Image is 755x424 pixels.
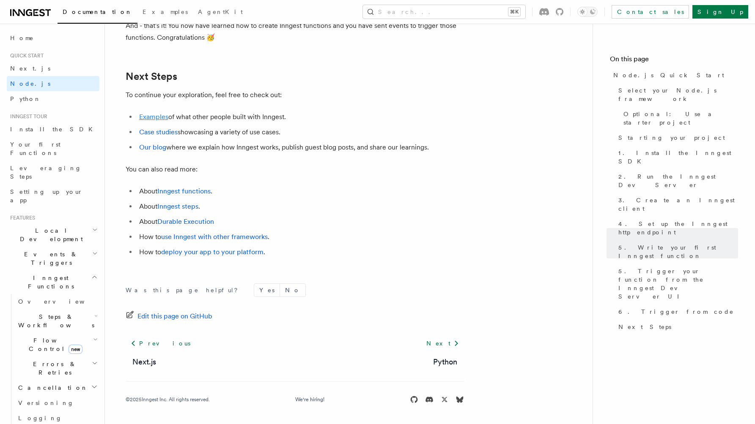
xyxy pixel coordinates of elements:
span: Python [10,95,41,102]
span: 3. Create an Inngest client [618,196,738,213]
span: Next.js [10,65,50,72]
a: deploy your app to your platform [161,248,264,256]
a: Leveraging Steps [7,160,99,184]
span: Local Development [7,226,92,243]
a: 2. Run the Inngest Dev Server [615,169,738,193]
li: About [137,216,464,228]
span: Inngest tour [7,113,47,120]
a: Optional: Use a starter project [620,106,738,130]
span: Errors & Retries [15,360,92,377]
span: AgentKit [198,8,243,15]
span: Examples [143,8,188,15]
button: Local Development [7,223,99,247]
button: No [280,284,305,296]
li: About . [137,185,464,197]
li: showcasing a variety of use cases. [137,126,464,138]
span: Features [7,215,35,221]
li: How to . [137,246,464,258]
span: Quick start [7,52,44,59]
span: Starting your project [618,133,725,142]
span: Setting up your app [10,188,83,204]
button: Steps & Workflows [15,309,99,333]
span: Logging [18,415,62,421]
span: Optional: Use a starter project [623,110,738,127]
a: 1. Install the Inngest SDK [615,145,738,169]
a: Next.js [7,61,99,76]
span: Home [10,34,34,42]
span: Events & Triggers [7,250,92,267]
span: Node.js [10,80,50,87]
a: Install the SDK [7,122,99,137]
button: Toggle dark mode [577,7,598,17]
span: 4. Set up the Inngest http endpoint [618,220,738,236]
span: Versioning [18,400,74,406]
span: Steps & Workflows [15,313,94,329]
span: Next Steps [618,323,671,331]
h4: On this page [610,54,738,68]
p: You can also read more: [126,163,464,175]
a: Case studies [139,128,178,136]
button: Cancellation [15,380,99,395]
a: Starting your project [615,130,738,145]
div: © 2025 Inngest Inc. All rights reserved. [126,396,210,403]
a: Home [7,30,99,46]
span: Documentation [63,8,132,15]
a: 3. Create an Inngest client [615,193,738,216]
button: Yes [254,284,280,296]
a: AgentKit [193,3,248,23]
a: Select your Node.js framework [615,83,738,106]
button: Search...⌘K [363,5,525,19]
a: Python [7,91,99,106]
kbd: ⌘K [508,8,520,16]
a: Versioning [15,395,99,410]
a: Node.js [7,76,99,91]
a: Node.js Quick Start [610,68,738,83]
li: How to . [137,231,464,243]
span: 5. Write your first Inngest function [618,243,738,260]
a: Python [433,356,457,368]
span: Select your Node.js framework [618,86,738,103]
span: Cancellation [15,383,88,392]
button: Errors & Retries [15,356,99,380]
span: Edit this page on GitHub [137,310,212,322]
p: To continue your exploration, feel free to check out: [126,89,464,101]
span: Your first Functions [10,141,60,156]
a: We're hiring! [295,396,324,403]
a: Previous [126,336,195,351]
a: Inngest steps [157,202,198,210]
a: Your first Functions [7,137,99,160]
a: Setting up your app [7,184,99,208]
a: Contact sales [612,5,689,19]
a: Examples [137,3,193,23]
button: Inngest Functions [7,270,99,294]
li: About . [137,201,464,212]
span: 6. Trigger from code [618,307,734,316]
a: Sign Up [692,5,748,19]
p: And - that's it! You now have learned how to create Inngest functions and you have sent events to... [126,20,464,43]
a: Next Steps [615,319,738,334]
a: 6. Trigger from code [615,304,738,319]
a: Inngest functions [157,187,211,195]
span: Inngest Functions [7,274,91,291]
span: Overview [18,298,105,305]
button: Flow Controlnew [15,333,99,356]
button: Events & Triggers [7,247,99,270]
a: Documentation [58,3,137,24]
a: Edit this page on GitHub [126,310,212,322]
span: new [69,345,82,354]
a: 5. Write your first Inngest function [615,240,738,264]
a: Next [421,336,464,351]
span: Leveraging Steps [10,165,82,180]
li: of what other people built with Inngest. [137,111,464,123]
li: where we explain how Inngest works, publish guest blog posts, and share our learnings. [137,141,464,153]
p: Was this page helpful? [126,286,244,294]
span: Node.js Quick Start [613,71,724,79]
a: Durable Execution [157,217,214,226]
a: Overview [15,294,99,309]
span: 5. Trigger your function from the Inngest Dev Server UI [618,267,738,301]
span: Install the SDK [10,126,98,133]
span: Flow Control [15,336,93,353]
a: 5. Trigger your function from the Inngest Dev Server UI [615,264,738,304]
a: Next.js [132,356,156,368]
span: 2. Run the Inngest Dev Server [618,172,738,189]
